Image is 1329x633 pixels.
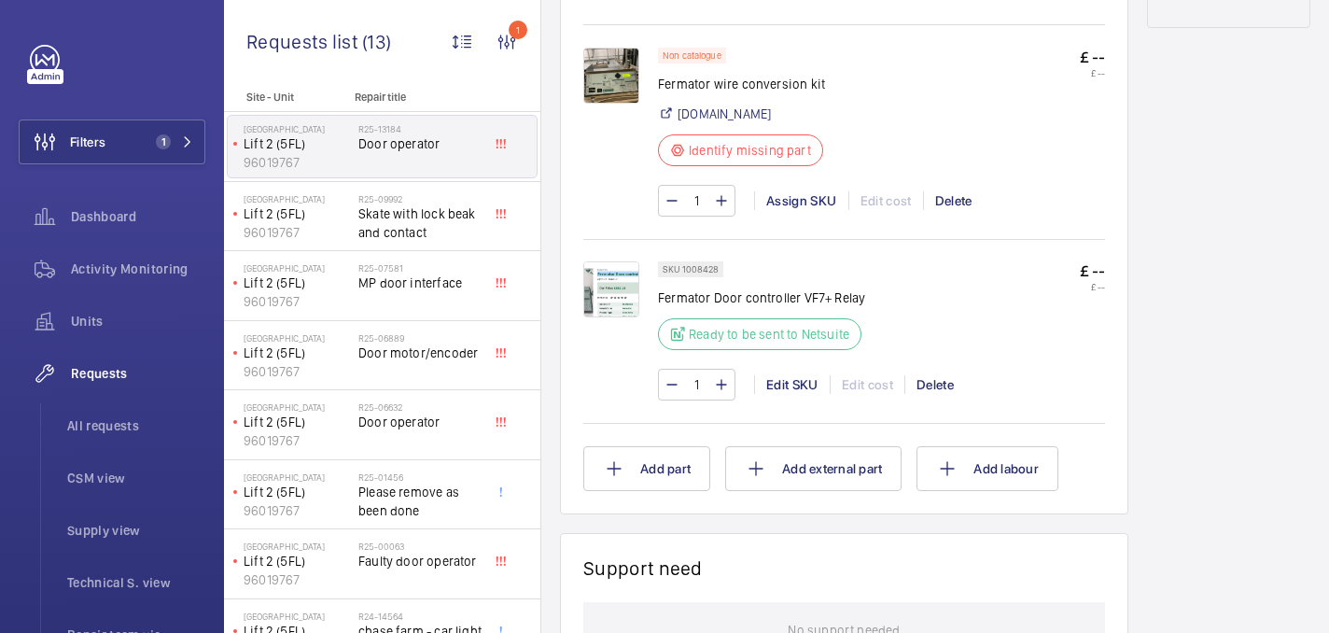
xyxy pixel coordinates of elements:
img: 1759407049683-fb072f16-f650-46bc-a58f-3bb77d510e5a [583,48,639,104]
span: Door motor/encoder [358,344,482,362]
button: Add external part [725,446,902,491]
p: £ -- [1080,281,1105,292]
h2: R25-06632 [358,401,482,413]
p: 96019767 [244,431,351,450]
h2: R24-14564 [358,611,482,622]
div: Edit SKU [754,375,830,394]
div: Delete [904,375,965,394]
h2: R25-01456 [358,471,482,483]
p: Repair title [355,91,478,104]
p: [GEOGRAPHIC_DATA] [244,193,351,204]
h2: R25-13184 [358,123,482,134]
span: Door operator [358,134,482,153]
p: 96019767 [244,292,351,311]
p: 96019767 [244,570,351,589]
p: Fermator wire conversion kit [658,75,825,93]
span: Technical S. view [67,573,205,592]
p: Lift 2 (5FL) [244,204,351,223]
span: Supply view [67,521,205,540]
span: All requests [67,416,205,435]
h2: R25-07581 [358,262,482,274]
h1: Support need [583,556,703,580]
p: 96019767 [244,362,351,381]
p: Lift 2 (5FL) [244,134,351,153]
p: [GEOGRAPHIC_DATA] [244,541,351,552]
h2: R25-06889 [358,332,482,344]
h2: R25-00063 [358,541,482,552]
span: 1 [156,134,171,149]
p: [GEOGRAPHIC_DATA] [244,262,351,274]
p: Site - Unit [224,91,347,104]
button: Add part [583,446,710,491]
p: Lift 2 (5FL) [244,483,351,501]
span: Dashboard [71,207,205,226]
span: Activity Monitoring [71,260,205,278]
p: [GEOGRAPHIC_DATA] [244,611,351,622]
p: Lift 2 (5FL) [244,274,351,292]
span: Requests list [246,30,362,53]
p: Lift 2 (5FL) [244,344,351,362]
p: 96019767 [244,223,351,242]
p: SKU 1008428 [663,266,719,273]
span: Requests [71,364,205,383]
button: Add labour [916,446,1058,491]
p: [GEOGRAPHIC_DATA] [244,401,351,413]
span: Please remove as been done [358,483,482,520]
div: Assign SKU [754,191,848,210]
button: Filters1 [19,120,205,164]
a: [DOMAIN_NAME] [678,105,771,123]
span: CSM view [67,469,205,487]
p: Fermator Door controller VF7+ Relay [658,288,865,307]
p: Lift 2 (5FL) [244,413,351,431]
p: Lift 2 (5FL) [244,552,351,570]
p: £ -- [1080,67,1105,78]
p: £ -- [1080,261,1105,281]
img: Xy09EydKqf22wfm90v_M4B3PoJKXcJSDlGQI-71VdCOY53_l.png [583,261,639,317]
p: £ -- [1080,48,1105,67]
p: Non catalogue [663,52,721,59]
span: MP door interface [358,274,482,292]
span: Door operator [358,413,482,431]
p: [GEOGRAPHIC_DATA] [244,123,351,134]
p: 96019767 [244,501,351,520]
span: Skate with lock beak and contact [358,204,482,242]
p: Ready to be sent to Netsuite [689,325,849,344]
span: Faulty door operator [358,552,482,570]
span: Units [71,312,205,331]
p: [GEOGRAPHIC_DATA] [244,332,351,344]
p: 96019767 [244,153,351,172]
p: Identify missing part [689,141,811,160]
div: Delete [923,191,984,210]
p: [GEOGRAPHIC_DATA] [244,471,351,483]
span: Filters [70,133,105,151]
h2: R25-09992 [358,193,482,204]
